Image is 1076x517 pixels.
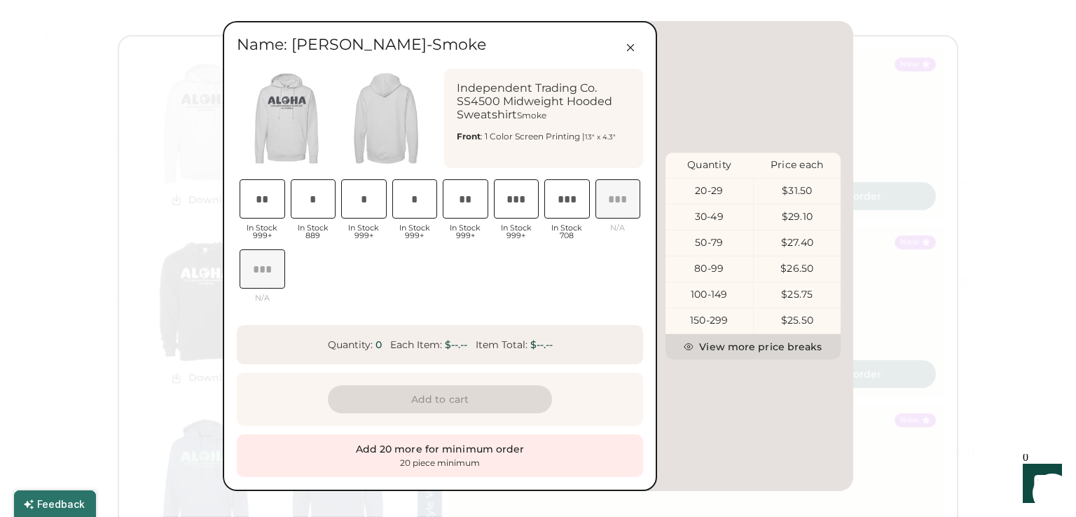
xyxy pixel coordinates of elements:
font: Independent Trading Co. SS4500 Midweight Hooded Sweatshirt [457,81,615,121]
div: Quantity [665,158,753,172]
div: In Stock 999+ [240,224,285,240]
img: generate-image [237,69,336,168]
div: 50-79 [665,236,753,250]
div: 30-49 [665,210,753,224]
div: Price each [753,158,841,172]
button: View more price breaks [665,334,841,359]
div: Name: [PERSON_NAME]-Smoke [237,35,612,55]
div: $31.50 [754,184,841,198]
div: Quantity: [328,339,373,351]
div: In Stock 999+ [392,224,438,240]
div: Item Total: [476,339,527,351]
div: In Stock 999+ [494,224,539,240]
div: Each Item: [390,339,442,351]
strong: Front [457,131,481,142]
div: 80-99 [665,262,753,276]
div: $26.50 [754,262,841,276]
div: 20-29 [665,184,753,198]
div: 150-299 [665,314,753,328]
img: generate-image [336,69,436,168]
iframe: Front Chat [1009,454,1070,514]
div: 0 [375,339,382,351]
div: $--.-- [445,339,467,351]
div: $27.40 [754,236,841,250]
div: In Stock 999+ [341,224,387,240]
div: In Stock 889 [291,224,336,240]
div: $29.10 [754,210,841,224]
div: 100-149 [665,288,753,302]
div: 20 piece minimum [245,457,635,469]
div: $25.75 [754,288,841,302]
div: Smoke : 1 Color Screen Printing | [457,81,630,142]
button: Add to cart [328,385,552,413]
div: $25.50 [754,314,841,328]
div: $--.-- [530,339,553,351]
div: N/A [240,294,285,302]
div: In Stock 999+ [443,224,488,240]
div: In Stock 708 [544,224,590,240]
font: 13" x 4.3" [585,132,616,142]
div: Add 20 more for minimum order [356,443,525,457]
div: N/A [595,224,641,232]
